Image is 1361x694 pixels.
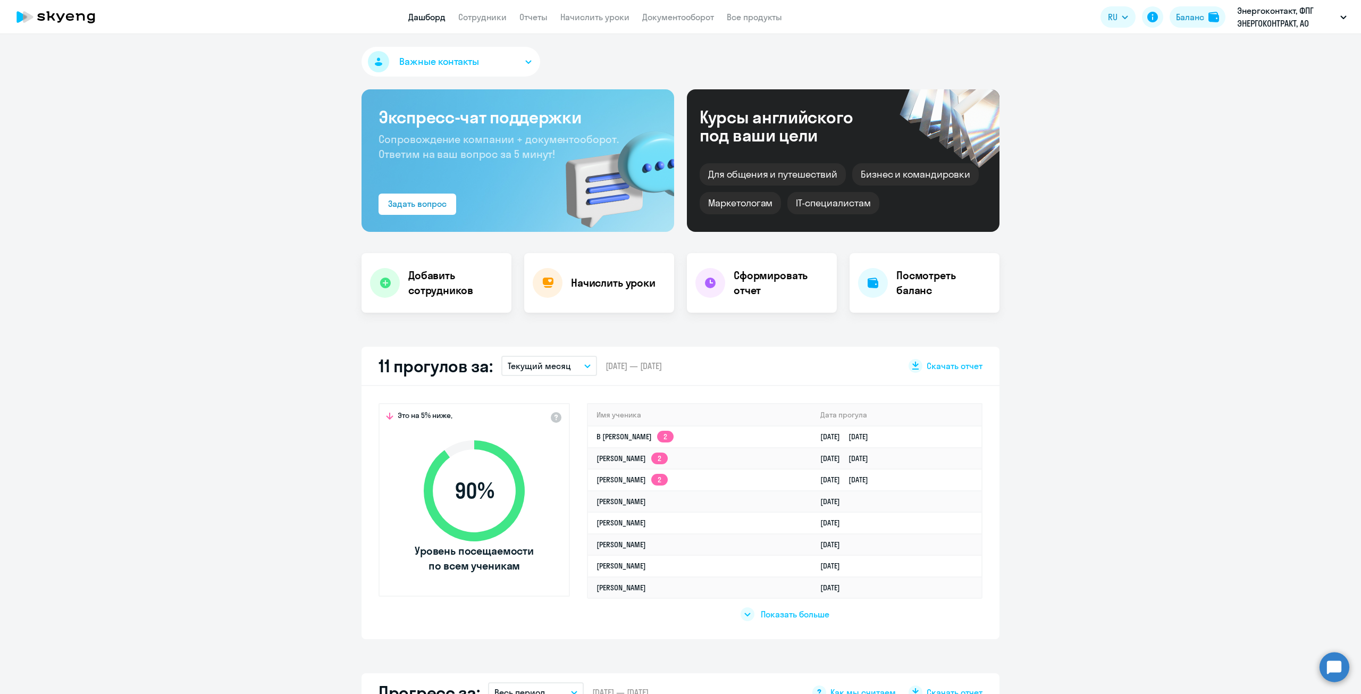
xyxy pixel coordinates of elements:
a: [DATE][DATE] [820,454,877,463]
img: balance [1208,12,1219,22]
a: Начислить уроки [560,12,629,22]
a: [DATE] [820,540,848,549]
button: Важные контакты [362,47,540,77]
span: 90 % [413,478,535,504]
button: Энергоконтакт, ФПГ ЭНЕРГОКОНТРАКТ, АО [1232,4,1352,30]
span: Сопровождение компании + документооборот. Ответим на ваш вопрос за 5 минут! [379,132,619,161]
img: bg-img [550,112,674,232]
h3: Экспресс-чат поддержки [379,106,657,128]
div: Бизнес и командировки [852,163,979,186]
app-skyeng-badge: 2 [657,431,674,442]
a: [PERSON_NAME] [597,497,646,506]
a: [DATE] [820,583,848,592]
h4: Сформировать отчет [734,268,828,298]
a: [PERSON_NAME]2 [597,475,668,484]
button: Текущий месяц [501,356,597,376]
a: В [PERSON_NAME]2 [597,432,674,441]
button: RU [1100,6,1136,28]
th: Имя ученика [588,404,812,426]
div: IT-специалистам [787,192,879,214]
span: Скачать отчет [927,360,982,372]
a: Дашборд [408,12,446,22]
p: Текущий месяц [508,359,571,372]
a: Сотрудники [458,12,507,22]
p: Энергоконтакт, ФПГ ЭНЕРГОКОНТРАКТ, АО [1237,4,1336,30]
a: Отчеты [519,12,548,22]
div: Задать вопрос [388,197,447,210]
a: [DATE] [820,518,848,528]
h4: Добавить сотрудников [408,268,503,298]
span: Уровень посещаемости по всем ученикам [413,544,535,573]
div: Баланс [1176,11,1204,23]
h2: 11 прогулов за: [379,355,493,377]
span: [DATE] — [DATE] [606,360,662,372]
h4: Начислить уроки [571,275,656,290]
a: Документооборот [642,12,714,22]
app-skyeng-badge: 2 [651,474,668,486]
a: [PERSON_NAME]2 [597,454,668,463]
h4: Посмотреть баланс [896,268,991,298]
div: Курсы английского под ваши цели [700,108,881,144]
a: [DATE][DATE] [820,475,877,484]
a: Все продукты [727,12,782,22]
span: RU [1108,11,1118,23]
a: [DATE][DATE] [820,432,877,441]
div: Для общения и путешествий [700,163,846,186]
div: Маркетологам [700,192,781,214]
span: Это на 5% ниже, [398,411,452,423]
a: [PERSON_NAME] [597,540,646,549]
th: Дата прогула [812,404,981,426]
a: [PERSON_NAME] [597,583,646,592]
button: Балансbalance [1170,6,1225,28]
button: Задать вопрос [379,194,456,215]
app-skyeng-badge: 2 [651,453,668,464]
a: [PERSON_NAME] [597,518,646,528]
a: [DATE] [820,497,848,506]
a: [PERSON_NAME] [597,561,646,571]
span: Важные контакты [399,55,479,69]
span: Показать больше [761,608,829,620]
a: [DATE] [820,561,848,571]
